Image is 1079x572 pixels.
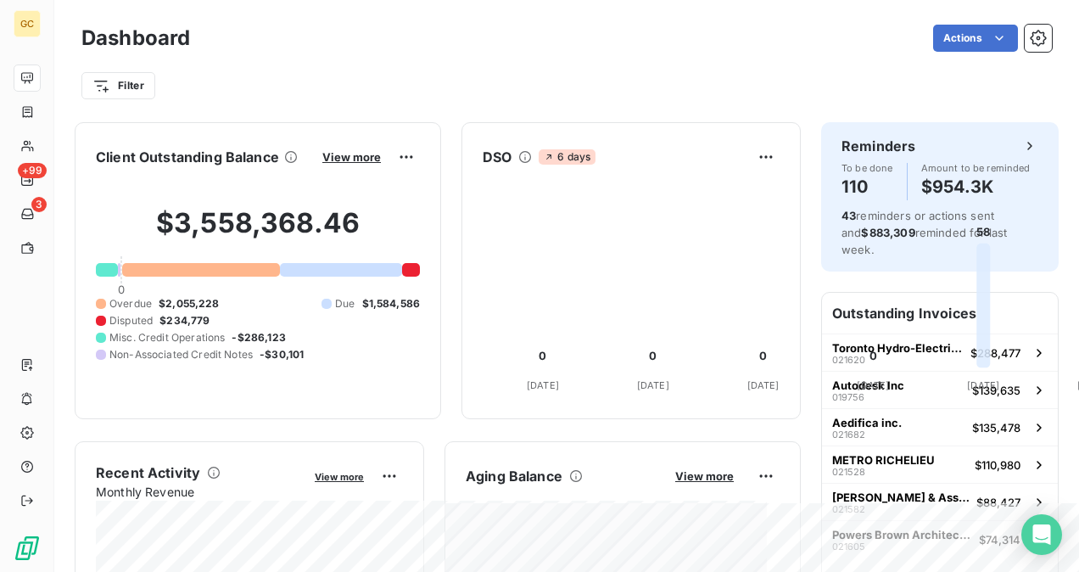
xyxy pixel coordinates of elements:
[539,149,595,165] span: 6 days
[96,206,420,257] h2: $3,558,368.46
[972,421,1020,435] span: $135,478
[315,471,364,483] span: View more
[96,463,200,483] h6: Recent Activity
[159,313,210,328] span: $234,779
[747,379,780,391] tspan: [DATE]
[483,147,512,167] h6: DSO
[975,458,1020,472] span: $110,980
[527,379,559,391] tspan: [DATE]
[832,416,902,429] span: Aedifica inc.
[232,330,285,345] span: -$286,123
[670,468,739,484] button: View more
[822,446,1058,483] button: METRO RICHELIEU021528$110,980
[118,283,125,296] span: 0
[335,296,355,311] span: Due
[322,150,381,164] span: View more
[675,469,734,483] span: View more
[362,296,421,311] span: $1,584,586
[857,379,889,391] tspan: [DATE]
[31,197,47,212] span: 3
[841,136,915,156] h6: Reminders
[466,466,562,486] h6: Aging Balance
[822,408,1058,446] button: Aedifica inc.021682$135,478
[18,163,47,178] span: +99
[822,483,1058,520] button: [PERSON_NAME] & Associates Ltd021582$88,427
[109,330,225,345] span: Misc. Credit Operations
[1021,514,1062,555] div: Open Intercom Messenger
[933,25,1018,52] button: Actions
[317,149,386,165] button: View more
[109,347,253,362] span: Non-Associated Credit Notes
[159,296,220,311] span: $2,055,228
[832,453,935,467] span: METRO RICHELIEU
[96,483,303,501] span: Monthly Revenue
[14,535,41,562] img: Logo LeanPay
[976,496,1020,509] span: $88,427
[310,468,369,484] button: View more
[109,313,153,328] span: Disputed
[921,163,1031,173] span: Amount to be reminded
[637,379,669,391] tspan: [DATE]
[109,296,152,311] span: Overdue
[260,347,304,362] span: -$30,101
[81,72,155,99] button: Filter
[96,147,279,167] h6: Client Outstanding Balance
[832,467,865,477] span: 021528
[832,429,865,440] span: 021682
[14,10,41,37] div: GC
[81,23,190,53] h3: Dashboard
[832,491,970,504] span: [PERSON_NAME] & Associates Ltd
[841,163,893,173] span: To be done
[967,379,999,391] tspan: [DATE]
